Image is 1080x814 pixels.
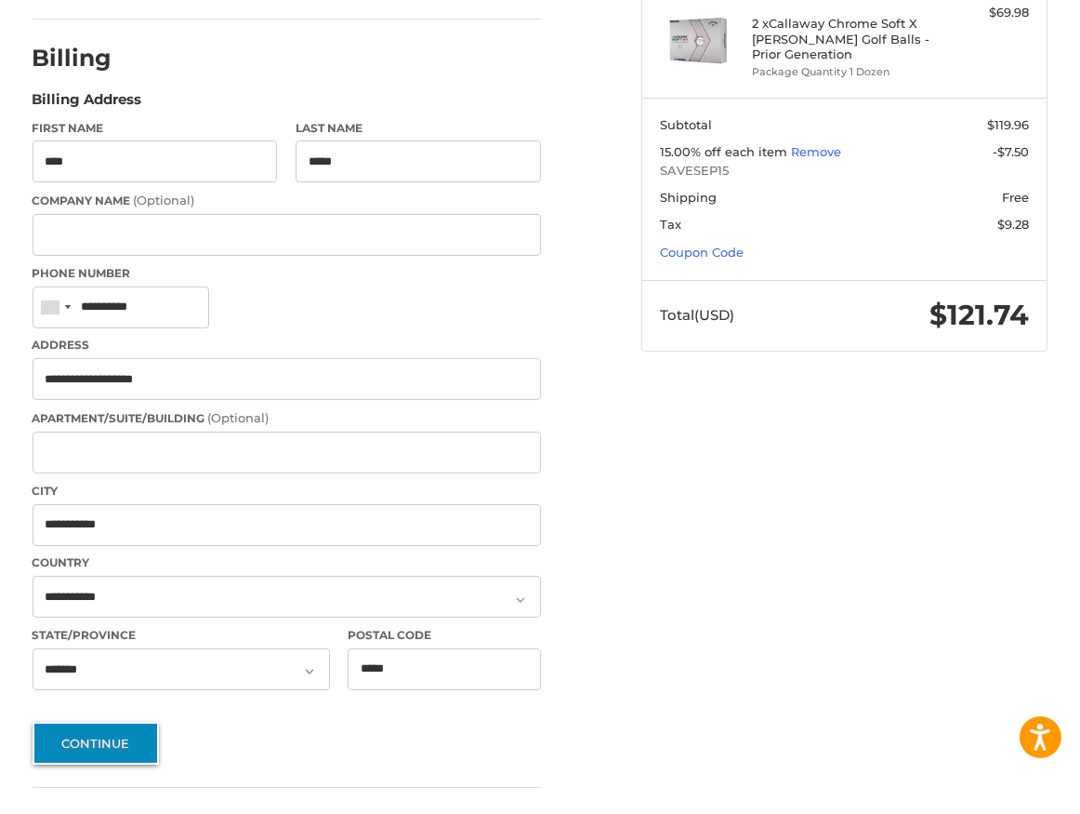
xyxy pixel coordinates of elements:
[997,217,1029,232] span: $9.28
[33,44,141,73] h2: Billing
[33,337,541,354] label: Address
[33,192,541,210] label: Company Name
[660,162,1029,180] span: SAVESEP15
[752,64,932,80] li: Package Quantity 1 Dozen
[33,409,541,428] label: Apartment/Suite/Building
[993,144,1029,159] span: -$7.50
[987,117,1029,132] span: $119.96
[134,193,195,207] small: (Optional)
[348,627,540,644] label: Postal Code
[937,4,1029,22] div: $69.98
[33,722,159,765] button: Continue
[791,144,841,159] a: Remove
[660,306,734,324] span: Total (USD)
[33,554,541,571] label: Country
[660,190,717,205] span: Shipping
[33,627,330,644] label: State/Province
[33,483,541,500] label: City
[208,410,270,425] small: (Optional)
[33,89,142,119] legend: Billing Address
[1002,190,1029,205] span: Free
[660,144,791,159] span: 15.00% off each item
[929,298,1029,332] span: $121.74
[660,217,681,232] span: Tax
[660,245,744,260] a: Coupon Code
[752,16,932,61] h4: 2 x Callaway Chrome Soft X [PERSON_NAME] Golf Balls - Prior Generation
[33,120,278,137] label: First Name
[296,120,541,137] label: Last Name
[660,117,712,132] span: Subtotal
[33,265,541,282] label: Phone Number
